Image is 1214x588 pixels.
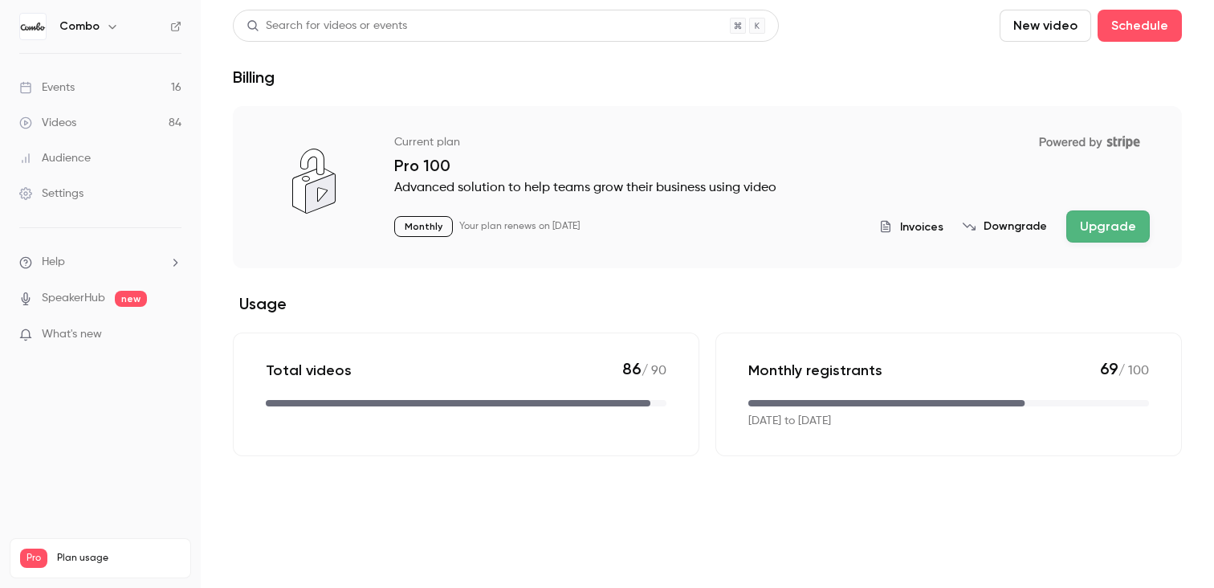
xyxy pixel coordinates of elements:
[19,254,181,271] li: help-dropdown-opener
[19,115,76,131] div: Videos
[1066,210,1150,243] button: Upgrade
[20,549,47,568] span: Pro
[394,134,460,150] p: Current plan
[622,359,666,381] p: / 90
[394,178,1150,198] p: Advanced solution to help teams grow their business using video
[42,290,105,307] a: SpeakerHub
[394,216,453,237] p: Monthly
[162,328,181,342] iframe: Noticeable Trigger
[57,552,181,565] span: Plan usage
[20,14,46,39] img: Combo
[879,218,943,235] button: Invoices
[622,359,642,378] span: 86
[19,150,91,166] div: Audience
[459,220,580,233] p: Your plan renews on [DATE]
[900,218,943,235] span: Invoices
[42,326,102,343] span: What's new
[1100,359,1149,381] p: / 100
[1100,359,1118,378] span: 69
[1098,10,1182,42] button: Schedule
[233,106,1182,456] section: billing
[19,80,75,96] div: Events
[233,294,1182,313] h2: Usage
[19,186,84,202] div: Settings
[394,156,1150,175] p: Pro 100
[266,361,352,380] p: Total videos
[233,67,275,87] h1: Billing
[963,218,1047,235] button: Downgrade
[42,254,65,271] span: Help
[246,18,407,35] div: Search for videos or events
[115,291,147,307] span: new
[748,361,882,380] p: Monthly registrants
[1000,10,1091,42] button: New video
[748,413,831,430] p: [DATE] to [DATE]
[59,18,100,35] h6: Combo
